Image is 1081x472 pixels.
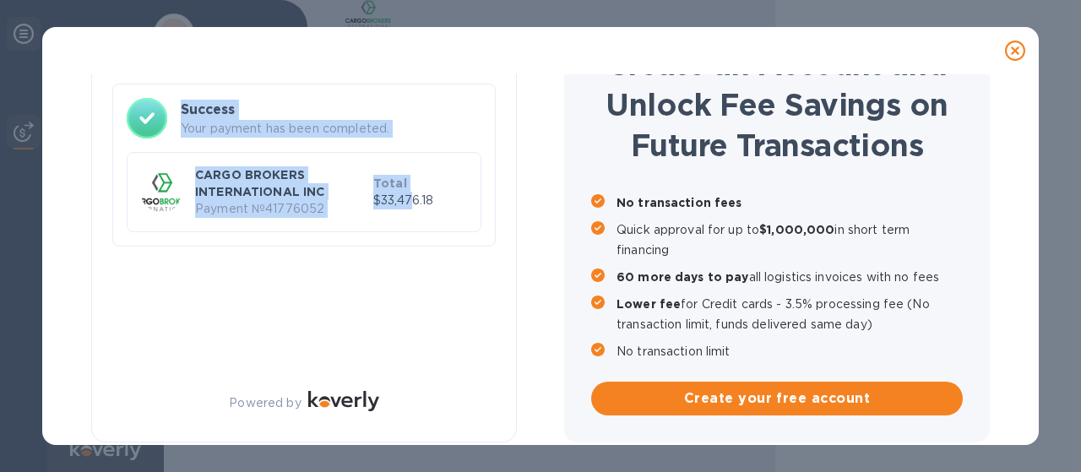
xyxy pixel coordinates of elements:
[591,44,963,165] h1: Create an Account and Unlock Fee Savings on Future Transactions
[617,196,742,209] b: No transaction fees
[308,391,379,411] img: Logo
[617,341,963,361] p: No transaction limit
[181,120,481,138] p: Your payment has been completed.
[195,200,367,218] p: Payment № 41776052
[605,388,949,409] span: Create your free account
[617,297,681,311] b: Lower fee
[181,100,481,120] h3: Success
[617,294,963,334] p: for Credit cards - 3.5% processing fee (No transaction limit, funds delivered same day)
[229,394,301,412] p: Powered by
[617,267,963,287] p: all logistics invoices with no fees
[591,382,963,415] button: Create your free account
[373,192,467,209] p: $33,476.18
[759,223,834,236] b: $1,000,000
[195,166,367,200] p: CARGO BROKERS INTERNATIONAL INC
[617,220,963,260] p: Quick approval for up to in short term financing
[373,176,407,190] b: Total
[617,270,749,284] b: 60 more days to pay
